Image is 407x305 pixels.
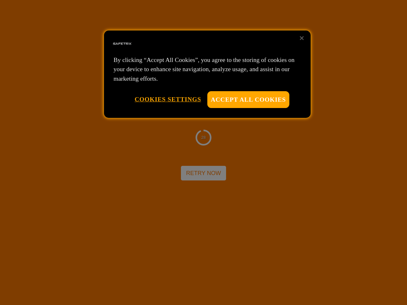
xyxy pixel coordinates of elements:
button: Cookies Settings [135,91,201,107]
div: Privacy [104,30,311,118]
button: Accept All Cookies [207,91,289,108]
img: Safe Tracks [112,34,132,54]
p: By clicking “Accept All Cookies”, you agree to the storing of cookies on your device to enhance s... [114,55,301,83]
button: Close [295,31,309,45]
